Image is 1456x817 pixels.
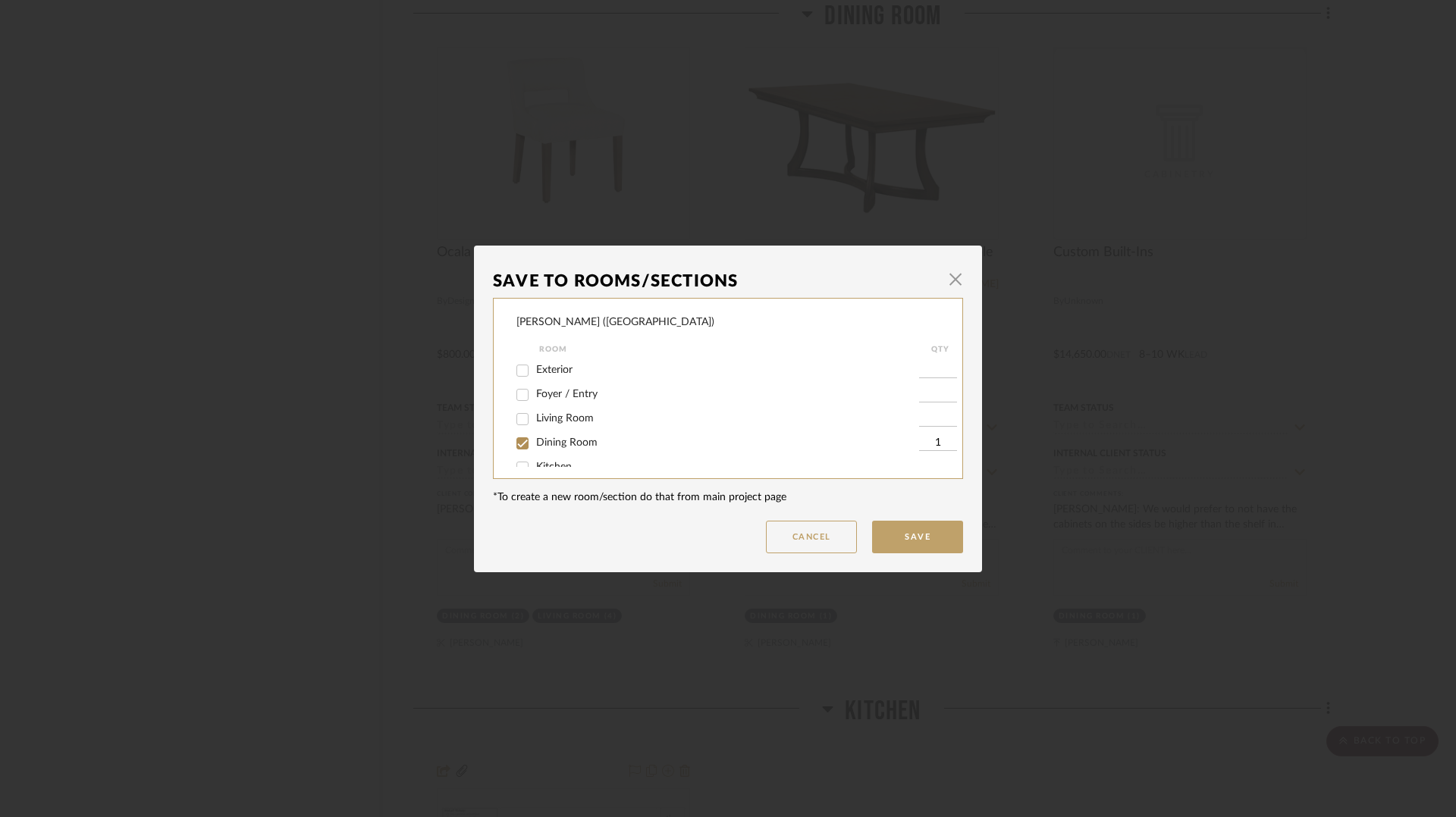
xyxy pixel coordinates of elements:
div: Save To Rooms/Sections [493,265,940,298]
div: *To create a new room/section do that from main project page [493,490,963,506]
button: Cancel [766,521,857,553]
dialog-header: Save To Rooms/Sections [493,265,963,298]
div: [PERSON_NAME] ([GEOGRAPHIC_DATA]) [516,315,714,330]
span: Kitchen [536,462,572,472]
span: Living Room [536,413,594,424]
span: Dining Room [536,437,598,448]
span: Exterior [536,365,573,375]
button: Save [872,521,963,553]
div: Room [539,340,919,358]
span: Foyer / Entry [536,389,598,399]
div: QTY [919,340,961,358]
button: Close [940,265,971,295]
